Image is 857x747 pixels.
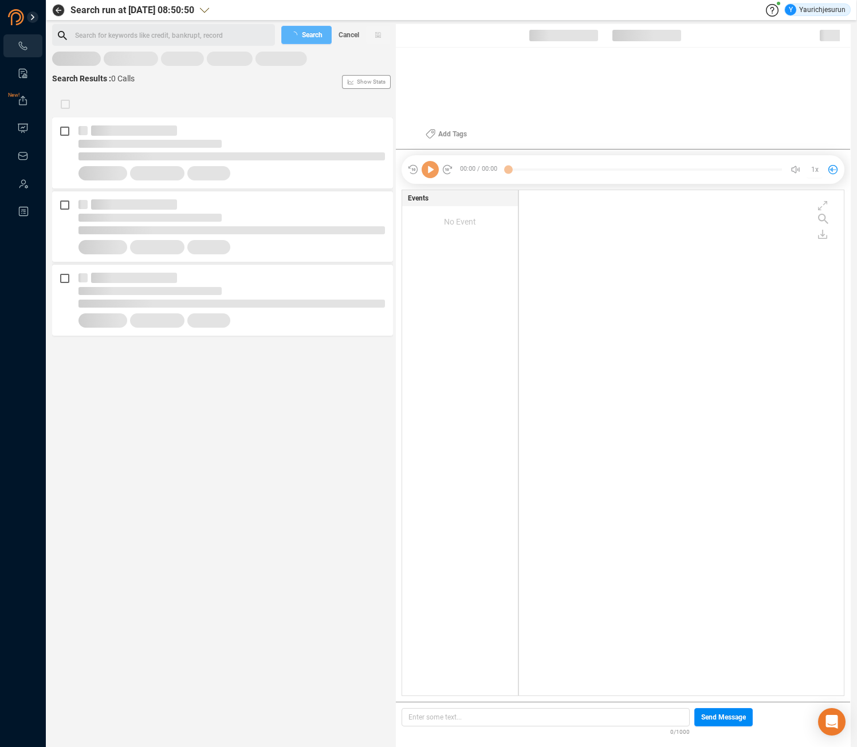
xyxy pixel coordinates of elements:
[818,708,846,736] div: Open Intercom Messenger
[438,125,467,143] span: Add Tags
[3,89,42,112] li: Exports
[807,162,823,178] button: 1x
[8,84,19,107] span: New!
[701,708,746,726] span: Send Message
[3,144,42,167] li: Inbox
[525,193,844,695] div: grid
[694,708,753,726] button: Send Message
[17,95,29,107] a: New!
[453,161,508,178] span: 00:00 / 00:00
[670,726,690,736] span: 0/1000
[789,4,793,15] span: Y
[408,193,428,203] span: Events
[70,3,194,17] span: Search run at [DATE] 08:50:50
[339,26,359,44] span: Cancel
[3,34,42,57] li: Interactions
[8,9,71,25] img: prodigal-logo
[402,206,518,237] div: No Event
[3,62,42,85] li: Smart Reports
[332,26,366,44] button: Cancel
[811,160,819,179] span: 1x
[3,117,42,140] li: Visuals
[342,75,391,89] button: Show Stats
[52,74,111,83] span: Search Results :
[419,125,474,143] button: Add Tags
[111,74,135,83] span: 0 Calls
[785,4,846,15] div: Yaurichjesurun
[357,13,386,151] span: Show Stats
